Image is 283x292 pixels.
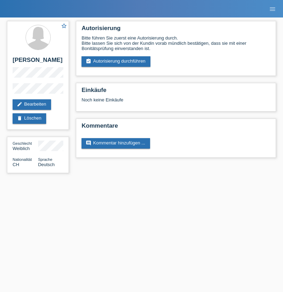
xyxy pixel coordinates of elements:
[17,115,22,121] i: delete
[82,97,270,108] div: Noch keine Einkäufe
[61,23,67,29] i: star_border
[13,157,32,162] span: Nationalität
[38,162,55,167] span: Deutsch
[13,113,46,124] a: deleteLöschen
[17,101,22,107] i: edit
[269,6,276,13] i: menu
[13,141,32,145] span: Geschlecht
[82,25,270,35] h2: Autorisierung
[61,23,67,30] a: star_border
[38,157,52,162] span: Sprache
[82,56,150,67] a: assignment_turned_inAutorisierung durchführen
[13,162,19,167] span: Schweiz
[82,122,270,133] h2: Kommentare
[82,138,150,149] a: commentKommentar hinzufügen ...
[13,141,38,151] div: Weiblich
[13,57,63,67] h2: [PERSON_NAME]
[82,35,270,51] div: Bitte führen Sie zuerst eine Autorisierung durch. Bitte lassen Sie sich von der Kundin vorab münd...
[13,99,51,110] a: editBearbeiten
[86,140,91,146] i: comment
[266,7,280,11] a: menu
[86,58,91,64] i: assignment_turned_in
[82,87,270,97] h2: Einkäufe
